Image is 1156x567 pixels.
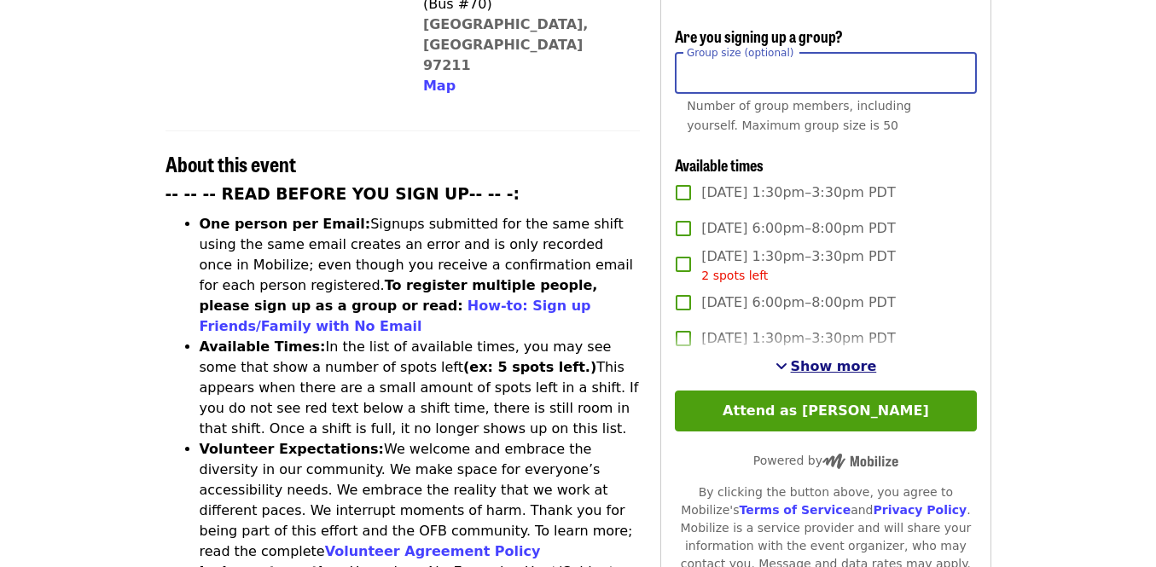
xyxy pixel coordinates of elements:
[675,53,976,94] input: [object Object]
[873,503,967,517] a: Privacy Policy
[675,25,843,47] span: Are you signing up a group?
[822,454,898,469] img: Powered by Mobilize
[701,269,768,282] span: 2 spots left
[701,182,895,203] span: [DATE] 1:30pm–3:30pm PDT
[463,359,596,375] strong: (ex: 5 spots left.)
[200,441,385,457] strong: Volunteer Expectations:
[423,78,456,94] span: Map
[200,298,591,334] a: How-to: Sign up Friends/Family with No Email
[200,338,326,355] strong: Available Times:
[200,337,641,439] li: In the list of available times, you may see some that show a number of spots left This appears wh...
[791,358,877,374] span: Show more
[701,292,895,313] span: [DATE] 6:00pm–8:00pm PDT
[701,218,895,239] span: [DATE] 6:00pm–8:00pm PDT
[200,214,641,337] li: Signups submitted for the same shift using the same email creates an error and is only recorded o...
[776,356,877,377] button: See more timeslots
[753,454,898,467] span: Powered by
[687,46,793,58] span: Group size (optional)
[687,99,911,132] span: Number of group members, including yourself. Maximum group size is 50
[739,503,851,517] a: Terms of Service
[200,439,641,562] li: We welcome and embrace the diversity in our community. We make space for everyone’s accessibility...
[166,148,296,178] span: About this event
[675,391,976,431] button: Attend as [PERSON_NAME]
[423,16,589,73] a: [GEOGRAPHIC_DATA], [GEOGRAPHIC_DATA] 97211
[325,543,541,559] a: Volunteer Agreement Policy
[675,153,764,176] span: Available times
[701,246,895,285] span: [DATE] 1:30pm–3:30pm PDT
[423,76,456,96] button: Map
[200,216,371,232] strong: One person per Email:
[701,328,895,349] span: [DATE] 1:30pm–3:30pm PDT
[200,277,598,314] strong: To register multiple people, please sign up as a group or read:
[166,185,520,203] strong: -- -- -- READ BEFORE YOU SIGN UP-- -- -:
